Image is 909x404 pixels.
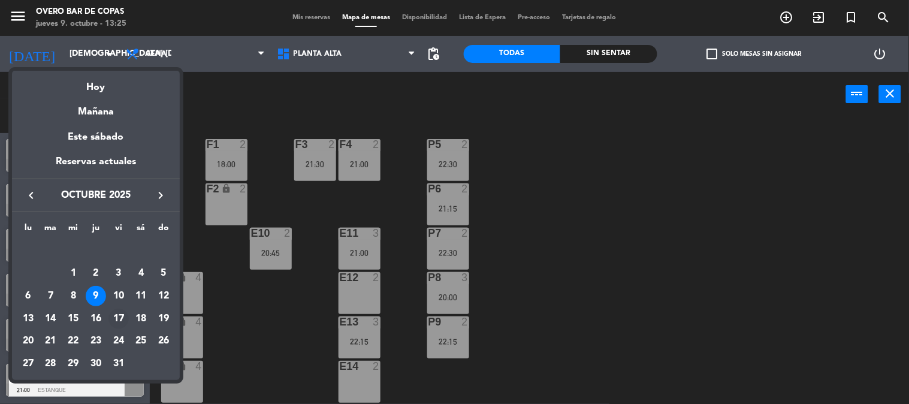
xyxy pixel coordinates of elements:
div: 10 [108,286,129,306]
div: 29 [63,354,83,374]
div: 14 [41,309,61,329]
th: lunes [17,221,40,240]
th: domingo [152,221,175,240]
i: keyboard_arrow_left [24,188,38,203]
div: 25 [131,331,151,351]
div: 2 [86,263,106,284]
td: 24 de octubre de 2025 [107,330,130,352]
div: 30 [86,354,106,374]
td: 12 de octubre de 2025 [152,285,175,307]
td: 14 de octubre de 2025 [40,307,62,330]
td: 31 de octubre de 2025 [107,352,130,375]
td: 3 de octubre de 2025 [107,262,130,285]
div: 4 [131,263,151,284]
td: 28 de octubre de 2025 [40,352,62,375]
td: 17 de octubre de 2025 [107,307,130,330]
div: 24 [108,331,129,351]
div: 1 [63,263,83,284]
div: 5 [153,263,174,284]
td: 27 de octubre de 2025 [17,352,40,375]
div: 7 [41,286,61,306]
div: Hoy [12,71,180,95]
div: 15 [63,309,83,329]
div: 6 [18,286,38,306]
div: 19 [153,309,174,329]
td: 13 de octubre de 2025 [17,307,40,330]
div: 28 [41,354,61,374]
div: 11 [131,286,151,306]
td: 6 de octubre de 2025 [17,285,40,307]
td: 25 de octubre de 2025 [130,330,153,352]
td: 22 de octubre de 2025 [62,330,84,352]
td: 11 de octubre de 2025 [130,285,153,307]
div: 20 [18,331,38,351]
td: 23 de octubre de 2025 [84,330,107,352]
div: 31 [108,354,129,374]
div: 8 [63,286,83,306]
div: Reservas actuales [12,154,180,179]
div: 26 [153,331,174,351]
div: 16 [86,309,106,329]
div: Este sábado [12,120,180,154]
span: octubre 2025 [42,188,150,203]
div: 3 [108,263,129,284]
td: 16 de octubre de 2025 [84,307,107,330]
td: OCT. [17,240,175,263]
div: Mañana [12,95,180,120]
th: sábado [130,221,153,240]
th: martes [40,221,62,240]
div: 13 [18,309,38,329]
td: 19 de octubre de 2025 [152,307,175,330]
button: keyboard_arrow_right [150,188,171,203]
th: miércoles [62,221,84,240]
td: 21 de octubre de 2025 [40,330,62,352]
td: 29 de octubre de 2025 [62,352,84,375]
td: 4 de octubre de 2025 [130,262,153,285]
td: 18 de octubre de 2025 [130,307,153,330]
th: jueves [84,221,107,240]
td: 7 de octubre de 2025 [40,285,62,307]
td: 5 de octubre de 2025 [152,262,175,285]
div: 12 [153,286,174,306]
td: 1 de octubre de 2025 [62,262,84,285]
th: viernes [107,221,130,240]
button: keyboard_arrow_left [20,188,42,203]
div: 22 [63,331,83,351]
div: 21 [41,331,61,351]
td: 30 de octubre de 2025 [84,352,107,375]
td: 26 de octubre de 2025 [152,330,175,352]
td: 15 de octubre de 2025 [62,307,84,330]
td: 8 de octubre de 2025 [62,285,84,307]
td: 10 de octubre de 2025 [107,285,130,307]
div: 17 [108,309,129,329]
td: 9 de octubre de 2025 [84,285,107,307]
div: 23 [86,331,106,351]
td: 20 de octubre de 2025 [17,330,40,352]
i: keyboard_arrow_right [153,188,168,203]
td: 2 de octubre de 2025 [84,262,107,285]
div: 9 [86,286,106,306]
div: 27 [18,354,38,374]
div: 18 [131,309,151,329]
